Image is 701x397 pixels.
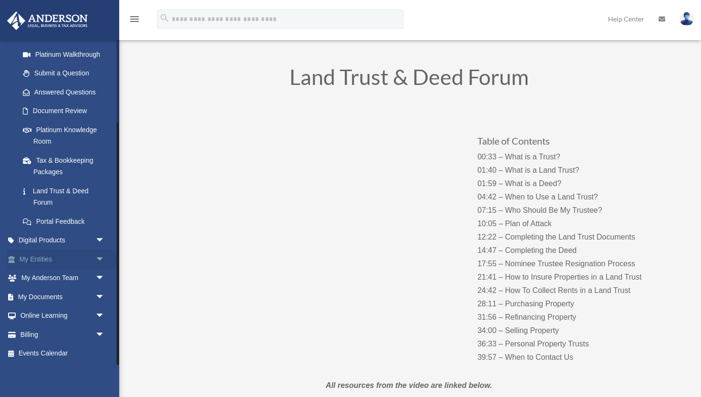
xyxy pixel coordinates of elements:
[95,325,114,345] span: arrow_drop_down
[95,269,114,288] span: arrow_drop_down
[13,151,119,181] a: Tax & Bookkeeping Packages
[7,287,119,306] a: My Documentsarrow_drop_down
[13,212,119,231] a: Portal Feedback
[95,306,114,326] span: arrow_drop_down
[7,344,119,363] a: Events Calendar
[13,83,119,102] a: Answered Questions
[13,45,119,64] a: Platinum Walkthrough
[477,136,666,150] h3: Table of Contents
[7,269,119,288] a: My Anderson Teamarrow_drop_down
[95,250,114,269] span: arrow_drop_down
[680,12,694,26] img: User Pic
[7,250,119,269] a: My Entitiesarrow_drop_down
[95,287,114,307] span: arrow_drop_down
[13,64,119,83] a: Submit a Question
[152,66,667,93] h1: Land Trust & Deed Forum
[326,381,492,389] em: All resources from the video are linked below.
[7,231,119,250] a: Digital Productsarrow_drop_down
[7,306,119,325] a: Online Learningarrow_drop_down
[4,11,91,30] img: Anderson Advisors Platinum Portal
[13,102,119,121] a: Document Review
[477,150,666,364] p: 00:33 – What is a Trust? 01:40 – What is a Land Trust? 01:59 – What is a Deed? 04:42 – When to Us...
[129,13,140,25] i: menu
[95,231,114,251] span: arrow_drop_down
[13,120,119,151] a: Platinum Knowledge Room
[129,17,140,25] a: menu
[159,13,170,23] i: search
[7,325,119,344] a: Billingarrow_drop_down
[13,181,114,212] a: Land Trust & Deed Forum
